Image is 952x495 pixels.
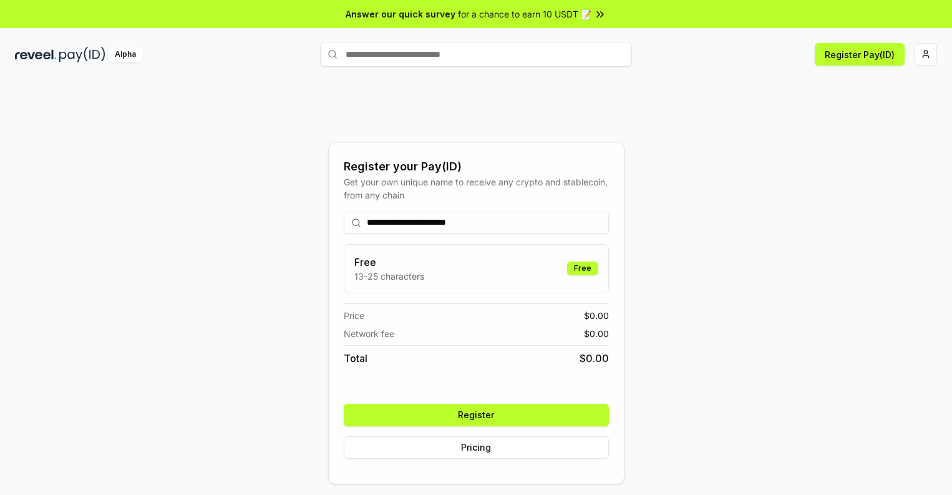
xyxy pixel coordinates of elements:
[59,47,105,62] img: pay_id
[458,7,591,21] span: for a chance to earn 10 USDT 📝
[354,270,424,283] p: 13-25 characters
[344,158,609,175] div: Register your Pay(ID)
[344,309,364,322] span: Price
[15,47,57,62] img: reveel_dark
[815,43,905,66] button: Register Pay(ID)
[108,47,143,62] div: Alpha
[344,436,609,459] button: Pricing
[344,327,394,340] span: Network fee
[354,255,424,270] h3: Free
[567,262,598,275] div: Free
[346,7,455,21] span: Answer our quick survey
[344,351,367,366] span: Total
[580,351,609,366] span: $ 0.00
[584,327,609,340] span: $ 0.00
[344,175,609,202] div: Get your own unique name to receive any crypto and stablecoin, from any chain
[584,309,609,322] span: $ 0.00
[344,404,609,426] button: Register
